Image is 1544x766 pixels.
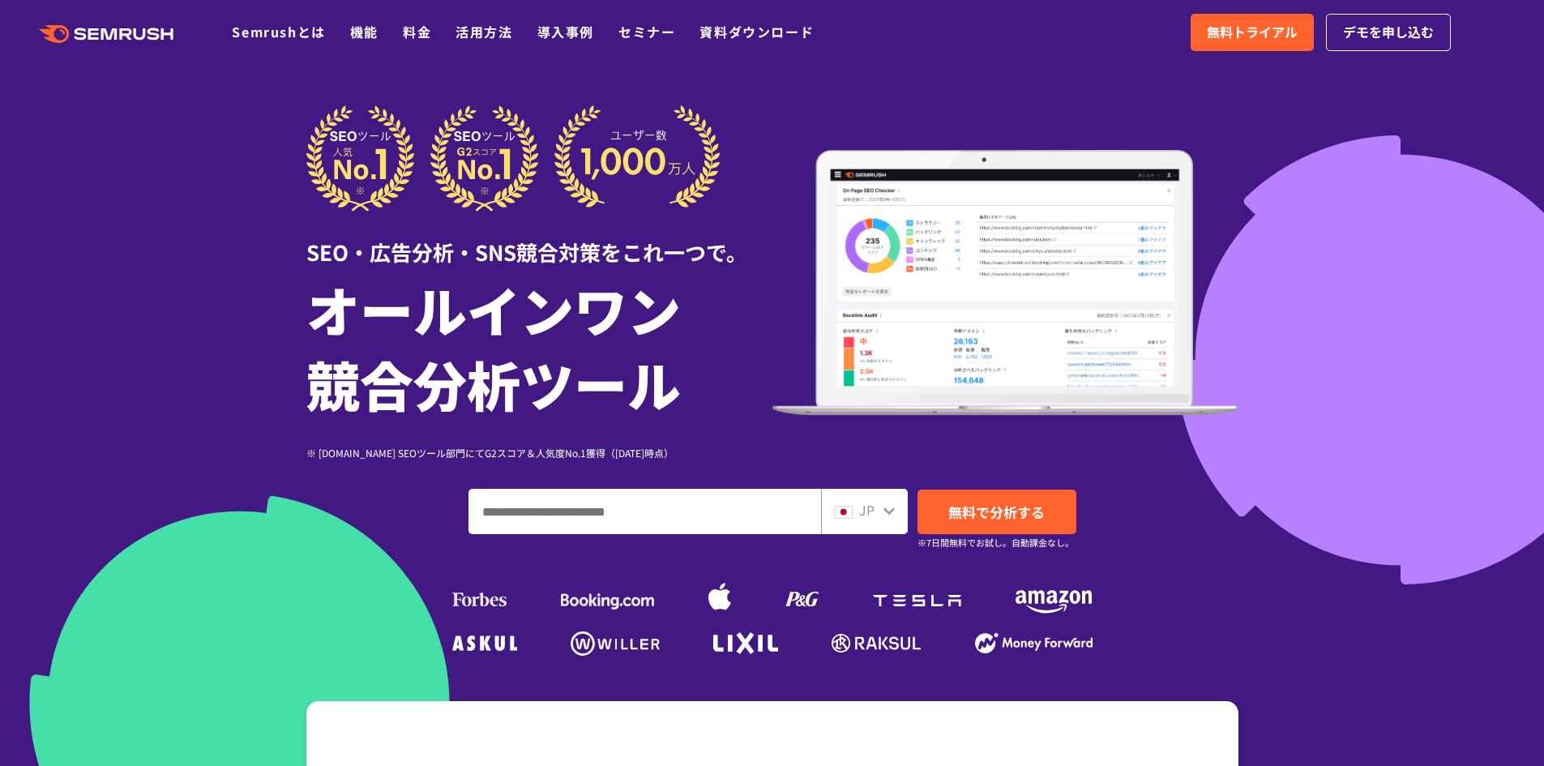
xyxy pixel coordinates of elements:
[917,535,1074,550] small: ※7日間無料でお試し。自動課金なし。
[306,445,772,460] div: ※ [DOMAIN_NAME] SEOツール部門にてG2スコア＆人気度No.1獲得（[DATE]時点）
[456,22,512,41] a: 活用方法
[859,500,875,520] span: JP
[948,502,1045,522] span: 無料で分析する
[1191,14,1314,51] a: 無料トライアル
[537,22,594,41] a: 導入事例
[1207,22,1298,43] span: 無料トライアル
[1343,22,1434,43] span: デモを申し込む
[232,22,325,41] a: Semrushとは
[469,490,820,533] input: ドメイン、キーワードまたはURLを入力してください
[618,22,675,41] a: セミナー
[350,22,379,41] a: 機能
[699,22,814,41] a: 資料ダウンロード
[306,272,772,421] h1: オールインワン 競合分析ツール
[403,22,431,41] a: 料金
[917,490,1076,534] a: 無料で分析する
[306,212,772,267] div: SEO・広告分析・SNS競合対策をこれ一つで。
[1326,14,1451,51] a: デモを申し込む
